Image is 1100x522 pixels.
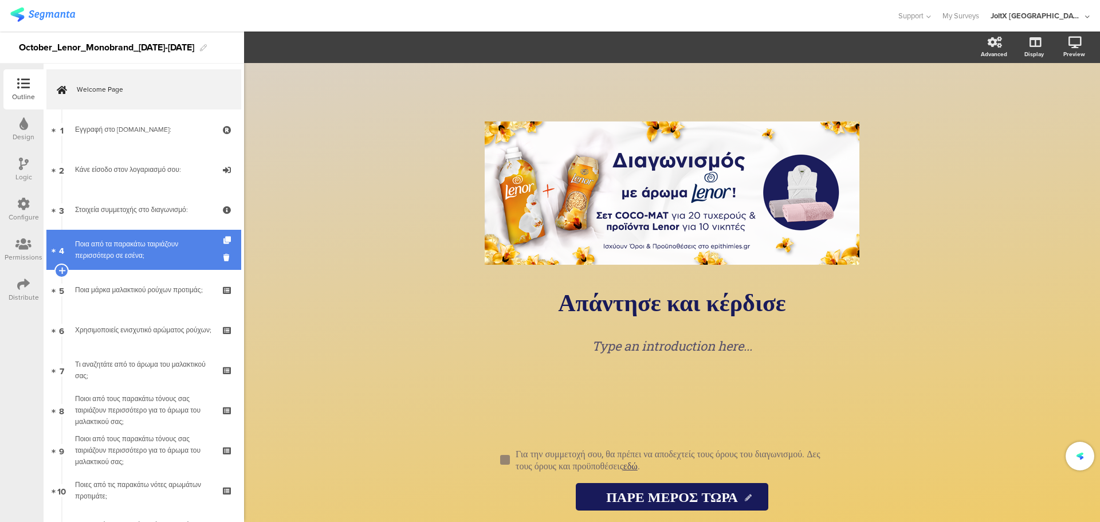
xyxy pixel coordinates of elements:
[75,204,212,215] div: Στοιχεία συμμετοχής στο διαγωνισμό:
[46,230,241,270] a: 4 Ποια από τα παρακάτω ταιριάζουν περισσότερο σε εσένα;
[10,7,75,22] img: segmanta logo
[57,484,66,497] span: 10
[59,324,64,336] span: 6
[75,433,212,468] div: Ποιοι από τους παρακάτω τόνους σας ταιριάζουν περισσότερο για το άρωμα του μαλακτικού σας;
[75,164,212,175] div: Κάνε είσοδο στον λογαριασμό σου:
[981,50,1007,58] div: Advanced
[46,310,241,350] a: 6 Χρησιμοποιείς ενισχυτικό αρώματος ρούχων;
[46,109,241,150] a: 1 Εγγραφή στο [DOMAIN_NAME]:
[46,350,241,390] a: 7 Τι αναζητάτε από το άρωμα του μαλακτικού σας;
[460,286,884,317] p: Απάντησε και κέρδισε
[1063,50,1085,58] div: Preview
[1024,50,1044,58] div: Display
[472,336,873,355] div: Type an introduction here...
[75,359,212,382] div: Τι αναζητάτε από το άρωμα του μαλακτικού σας;
[46,390,241,430] a: 8 Ποιοι από τους παρακάτω τόνους σας ταιριάζουν περισσότερο για το άρωμα του μαλακτικού σας;
[75,124,212,135] div: Εγγραφή στο epithimies.gr:
[59,244,64,256] span: 4
[46,190,241,230] a: 3 Στοιχεία συμμετοχής στο διαγωνισμό:
[46,430,241,470] a: 9 Ποιοι από τους παρακάτω τόνους σας ταιριάζουν περισσότερο για το άρωμα του μαλακτικού σας;
[46,69,241,109] a: Welcome Page
[46,270,241,310] a: 5 Ποια μάρκα μαλακτικού ρούχων προτιμάς;
[9,292,39,303] div: Distribute
[991,10,1082,21] div: JoltX [GEOGRAPHIC_DATA]
[59,404,64,417] span: 8
[576,483,768,511] input: Start
[13,132,34,142] div: Design
[59,444,64,457] span: 9
[223,252,233,263] i: Delete
[46,150,241,190] a: 2 Κάνε είσοδο στον λογαριασμό σου:
[9,212,39,222] div: Configure
[623,460,638,472] a: εδώ
[75,238,212,261] div: Ποια από τα παρακάτω ταιριάζουν περισσότερο σε εσένα;
[19,38,194,57] div: October_Lenor_Monobrand_[DATE]-[DATE]
[59,203,64,216] span: 3
[75,324,212,336] div: Χρησιμοποιείς ενισχυτικό αρώματος ρούχων;
[77,84,223,95] span: Welcome Page
[516,448,838,472] p: Για την συμμετοχή σου, θα πρέπει να αποδεχτείς τους όρους του διαγωνισμού. Δες τους όρους και προ...
[60,364,64,376] span: 7
[898,10,924,21] span: Support
[75,479,212,502] div: Ποιες από τις παρακάτω νότες αρωμάτων προτιμάτε;
[60,123,64,136] span: 1
[223,237,233,244] i: Duplicate
[5,252,42,262] div: Permissions
[59,163,64,176] span: 2
[46,470,241,511] a: 10 Ποιες από τις παρακάτω νότες αρωμάτων προτιμάτε;
[12,92,35,102] div: Outline
[1077,453,1083,460] img: segmanta-icon-final.svg
[75,393,212,427] div: Ποιοι από τους παρακάτω τόνους σας ταιριάζουν περισσότερο για το άρωμα του μαλακτικού σας;
[75,284,212,296] div: Ποια μάρκα μαλακτικού ρούχων προτιμάς;
[15,172,32,182] div: Logic
[59,284,64,296] span: 5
